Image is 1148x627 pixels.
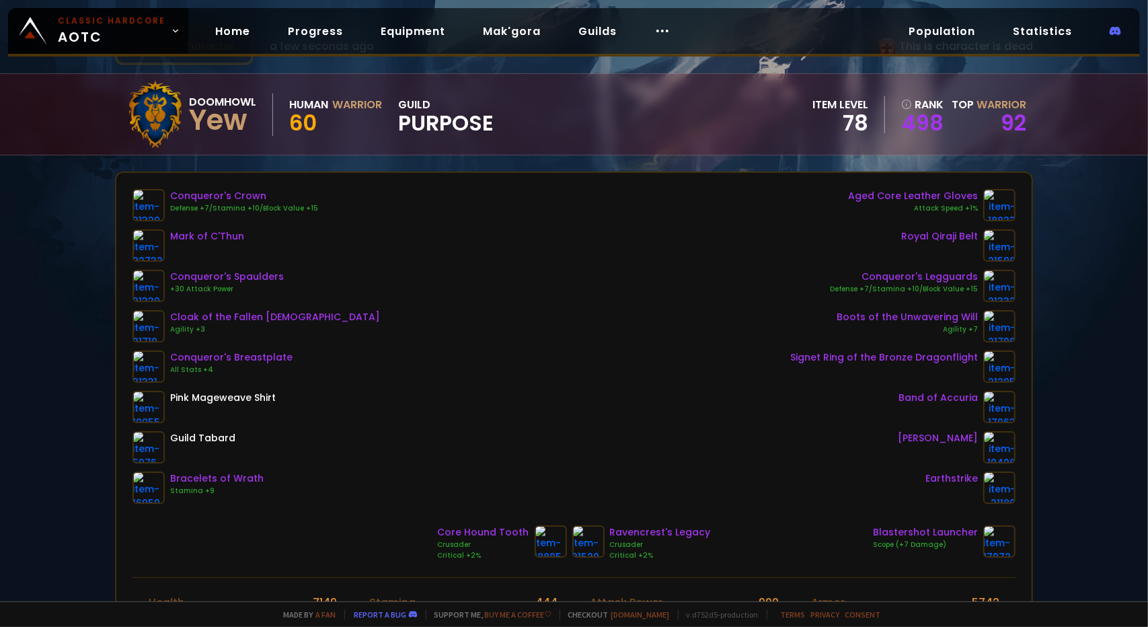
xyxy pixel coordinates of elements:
img: item-21331 [132,351,165,383]
div: 5742 [972,594,999,611]
img: item-19406 [983,431,1016,464]
div: Doomhowl [189,94,256,110]
div: Human [289,96,328,113]
div: Agility +7 [837,324,978,335]
img: item-18805 [535,525,567,558]
img: item-21330 [132,270,165,302]
a: Buy me a coffee [485,610,551,620]
img: item-18823 [983,189,1016,221]
div: +30 Attack Power [170,284,284,295]
div: Critical +2% [438,550,529,561]
div: Agility +3 [170,324,380,335]
div: Stamina +9 [170,486,264,496]
span: v. d752d5 - production [678,610,759,620]
a: Terms [781,610,806,620]
img: item-21329 [132,189,165,221]
img: item-21332 [983,270,1016,302]
a: Mak'gora [472,17,551,45]
span: Made by [276,610,336,620]
a: Equipment [370,17,456,45]
a: Report a bug [354,610,407,620]
div: Yew [189,110,256,131]
div: Ravencrest's Legacy [610,525,711,540]
span: AOTC [58,15,165,47]
a: Privacy [811,610,840,620]
img: item-21598 [983,229,1016,262]
div: Guild Tabard [170,431,235,445]
div: 7149 [313,594,337,611]
div: [PERSON_NAME] [898,431,978,445]
div: Cloak of the Fallen [DEMOGRAPHIC_DATA] [170,310,380,324]
img: item-5976 [132,431,165,464]
div: guild [398,96,494,133]
div: Conqueror's Legguards [830,270,978,284]
div: Aged Core Leather Gloves [848,189,978,203]
a: Progress [277,17,354,45]
span: Warrior [977,97,1026,112]
div: Mark of C'Thun [170,229,244,244]
img: item-10055 [132,391,165,423]
div: All Stats +4 [170,365,293,375]
div: Conqueror's Crown [170,189,318,203]
span: 60 [289,108,317,138]
a: Home [204,17,261,45]
div: Conqueror's Breastplate [170,351,293,365]
img: item-21520 [572,525,605,558]
small: Classic Hardcore [58,15,165,27]
div: Attack Power [590,594,663,611]
div: Crusader [610,540,711,550]
div: Defense +7/Stamina +10/Block Value +15 [830,284,978,295]
img: item-21180 [983,472,1016,504]
div: Attack Speed +1% [848,203,978,214]
img: item-17063 [983,391,1016,423]
div: Bracelets of Wrath [170,472,264,486]
div: Band of Accuria [898,391,978,405]
div: item level [812,96,868,113]
div: Health [149,594,184,611]
div: Boots of the Unwavering Will [837,310,978,324]
img: item-21706 [983,310,1016,342]
img: item-21205 [983,351,1016,383]
a: Consent [845,610,881,620]
div: Warrior [332,96,382,113]
div: Signet Ring of the Bronze Dragonflight [790,351,978,365]
div: Earthstrike [925,472,978,486]
a: Classic HardcoreAOTC [8,8,188,54]
img: item-21710 [132,310,165,342]
div: Conqueror's Spaulders [170,270,284,284]
a: Statistics [1002,17,1083,45]
div: Pink Mageweave Shirt [170,391,276,405]
div: Crusader [438,540,529,550]
div: rank [901,96,944,113]
a: 498 [901,113,944,133]
a: 92 [1001,108,1026,138]
div: Defense +7/Stamina +10/Block Value +15 [170,203,318,214]
img: item-22732 [132,229,165,262]
span: Support me, [426,610,551,620]
div: Blastershot Launcher [873,525,978,540]
div: 900 [759,594,779,611]
span: Purpose [398,113,494,133]
div: Top [952,96,1026,113]
div: Stamina [369,594,416,611]
a: Guilds [568,17,627,45]
span: Checkout [560,610,670,620]
div: Scope (+7 Damage) [873,540,978,550]
a: [DOMAIN_NAME] [611,610,670,620]
a: Population [898,17,986,45]
div: Royal Qiraji Belt [901,229,978,244]
div: Armor [811,594,845,611]
a: a fan [316,610,336,620]
img: item-17072 [983,525,1016,558]
div: Core Hound Tooth [438,525,529,540]
div: Critical +2% [610,550,711,561]
img: item-16959 [132,472,165,504]
div: 444 [536,594,558,611]
div: 78 [812,113,868,133]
